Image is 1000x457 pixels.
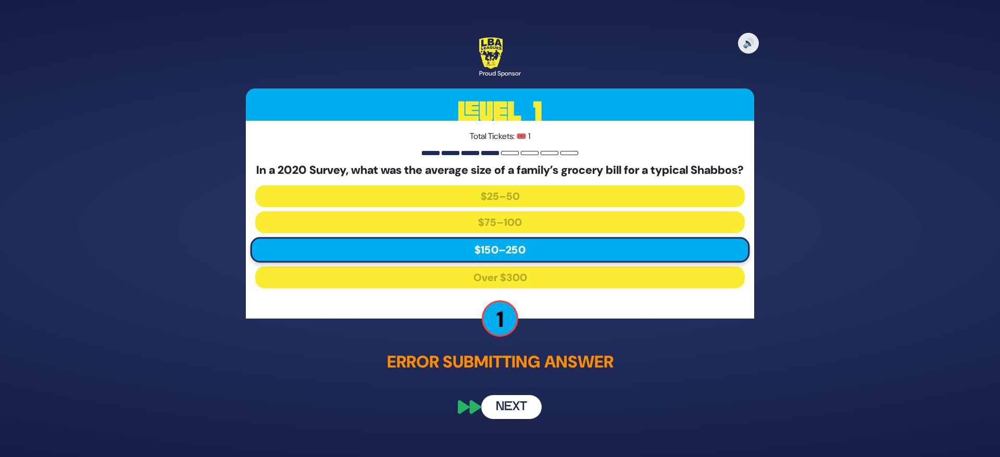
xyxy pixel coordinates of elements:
[482,301,518,337] p: 1
[255,130,745,143] p: Total Tickets: 🎟️ 1
[255,212,745,234] button: $75–100
[255,267,745,289] button: Over $300
[255,186,745,208] button: $25–50
[255,163,745,177] h5: In a 2020 Survey, what was the average size of a family’s grocery bill for a typical Shabbos?
[479,69,521,78] div: Proud Sponsor
[246,88,754,135] h3: Level 1
[251,237,750,263] button: $150–250
[246,350,754,375] p: Error submitting answer
[738,33,759,54] button: 🔊
[479,37,503,69] img: LBA
[481,396,542,420] button: Next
